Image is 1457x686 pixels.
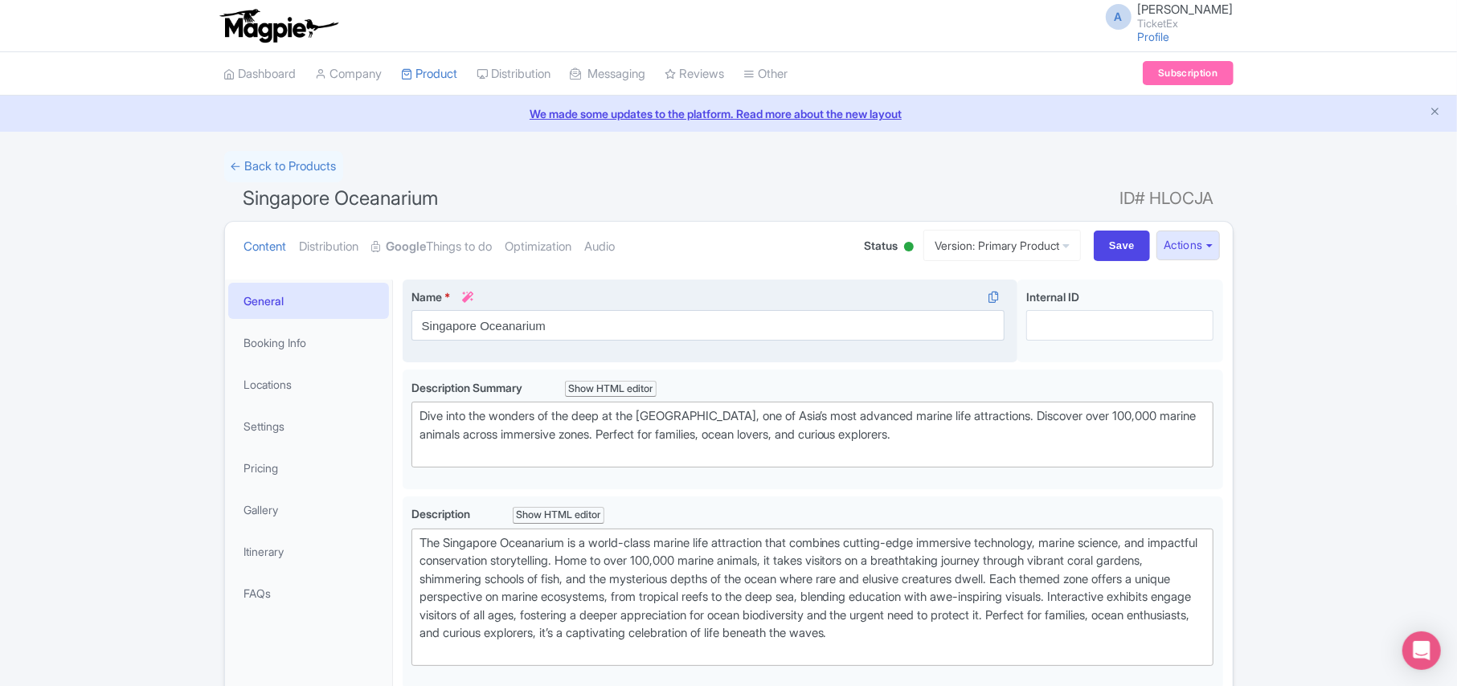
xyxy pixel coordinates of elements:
[228,492,389,528] a: Gallery
[1094,231,1150,261] input: Save
[1143,61,1233,85] a: Subscription
[565,381,657,398] div: Show HTML editor
[744,52,788,96] a: Other
[1429,104,1441,122] button: Close announcement
[300,222,359,272] a: Distribution
[665,52,725,96] a: Reviews
[1138,18,1234,29] small: TicketEx
[387,238,427,256] strong: Google
[420,534,1206,661] div: The Singapore Oceanarium is a world-class marine life attraction that combines cutting-edge immer...
[228,575,389,611] a: FAQs
[571,52,646,96] a: Messaging
[228,366,389,402] a: Locations
[316,52,383,96] a: Company
[505,222,572,272] a: Optimization
[1138,30,1170,43] a: Profile
[411,381,525,394] span: Description Summary
[411,290,442,304] span: Name
[224,151,343,182] a: ← Back to Products
[228,283,389,319] a: General
[10,105,1447,122] a: We made some updates to the platform. Read more about the new layout
[923,230,1081,261] a: Version: Primary Product
[1026,290,1079,304] span: Internal ID
[585,222,616,272] a: Audio
[244,186,439,210] span: Singapore Oceanarium
[1106,4,1132,30] span: A
[216,8,341,43] img: logo-ab69f6fb50320c5b225c76a69d11143b.png
[402,52,458,96] a: Product
[411,507,473,521] span: Description
[477,52,551,96] a: Distribution
[1138,2,1234,17] span: [PERSON_NAME]
[864,237,898,254] span: Status
[372,222,493,272] a: GoogleThings to do
[1402,631,1441,670] div: Open Intercom Messenger
[420,407,1206,462] div: Dive into the wonders of the deep at the [GEOGRAPHIC_DATA], one of Asia’s most advanced marine li...
[513,507,605,524] div: Show HTML editor
[228,408,389,444] a: Settings
[244,222,287,272] a: Content
[228,325,389,361] a: Booking Info
[224,52,297,96] a: Dashboard
[228,533,389,570] a: Itinerary
[1156,231,1220,260] button: Actions
[1120,182,1214,214] span: ID# HLOCJA
[901,235,917,260] div: Active
[228,450,389,486] a: Pricing
[1096,3,1234,29] a: A [PERSON_NAME] TicketEx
